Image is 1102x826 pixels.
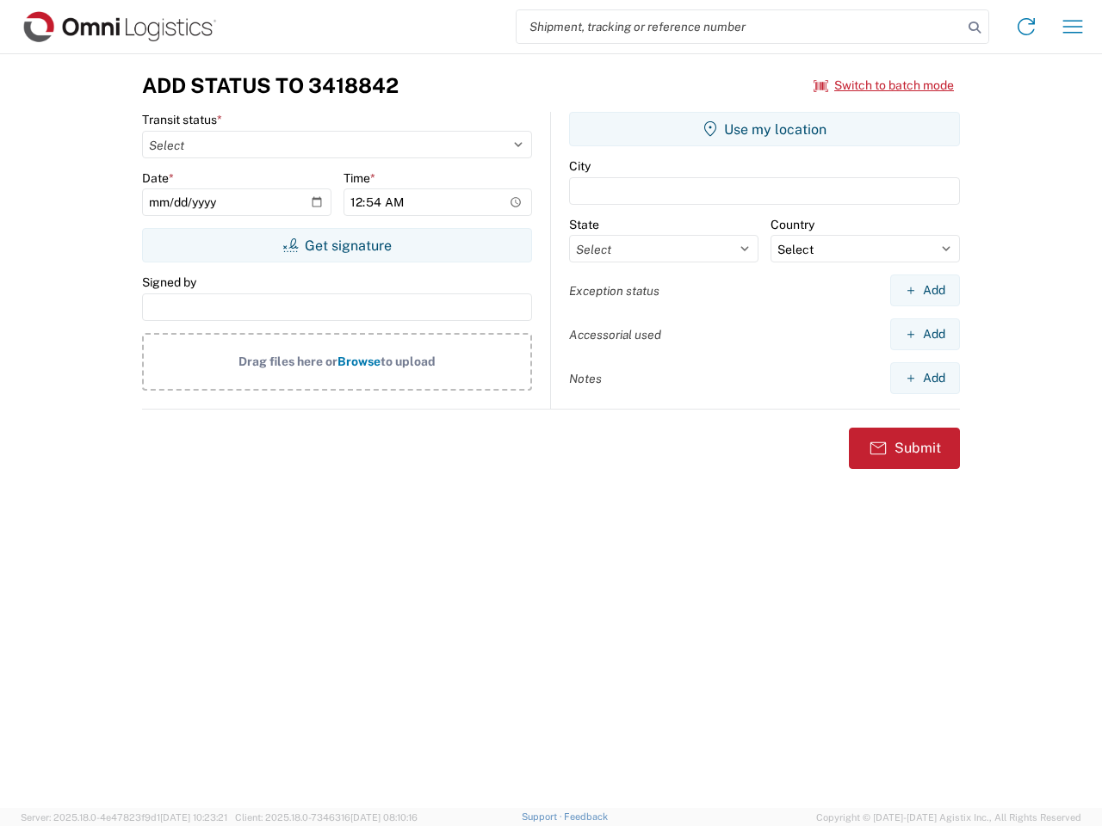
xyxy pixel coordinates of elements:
[142,73,399,98] h3: Add Status to 3418842
[160,812,227,823] span: [DATE] 10:23:21
[238,354,337,368] span: Drag files here or
[142,274,196,290] label: Signed by
[816,810,1081,825] span: Copyright © [DATE]-[DATE] Agistix Inc., All Rights Reserved
[569,283,659,299] label: Exception status
[517,10,963,43] input: Shipment, tracking or reference number
[890,274,960,306] button: Add
[569,371,602,386] label: Notes
[522,811,565,822] a: Support
[890,318,960,350] button: Add
[142,112,222,127] label: Transit status
[21,812,227,823] span: Server: 2025.18.0-4e47823f9d1
[235,812,418,823] span: Client: 2025.18.0-7346316
[142,170,174,186] label: Date
[344,170,375,186] label: Time
[569,158,591,174] label: City
[350,812,418,823] span: [DATE] 08:10:16
[381,354,436,368] span: to upload
[814,71,954,100] button: Switch to batch mode
[569,217,599,232] label: State
[849,428,960,469] button: Submit
[890,362,960,394] button: Add
[569,112,960,146] button: Use my location
[564,811,608,822] a: Feedback
[569,327,661,342] label: Accessorial used
[142,228,532,262] button: Get signature
[771,217,814,232] label: Country
[337,354,381,368] span: Browse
